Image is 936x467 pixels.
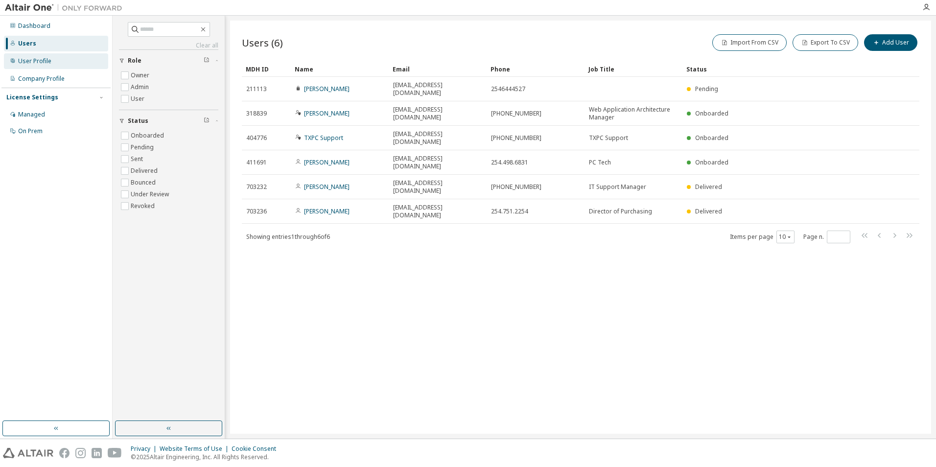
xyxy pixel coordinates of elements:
div: Email [393,61,483,77]
a: [PERSON_NAME] [304,207,350,215]
span: Items per page [730,231,795,243]
div: License Settings [6,93,58,101]
div: Privacy [131,445,160,453]
div: Website Terms of Use [160,445,232,453]
span: 254.498.6831 [491,159,528,166]
label: Bounced [131,177,158,188]
span: Onboarded [695,109,728,117]
div: User Profile [18,57,51,65]
button: Import From CSV [712,34,787,51]
span: 254.751.2254 [491,208,528,215]
div: Job Title [588,61,679,77]
div: MDH ID [246,61,287,77]
div: Name [295,61,385,77]
div: Phone [491,61,581,77]
span: 404776 [246,134,267,142]
span: Web Application Architecture Manager [589,106,678,121]
span: 211113 [246,85,267,93]
span: [EMAIL_ADDRESS][DOMAIN_NAME] [393,155,482,170]
label: Onboarded [131,130,166,141]
span: Director of Purchasing [589,208,652,215]
button: Export To CSV [793,34,858,51]
span: [EMAIL_ADDRESS][DOMAIN_NAME] [393,106,482,121]
img: Altair One [5,3,127,13]
span: Onboarded [695,158,728,166]
button: Role [119,50,218,71]
span: Pending [695,85,718,93]
label: User [131,93,146,105]
span: Clear filter [204,117,210,125]
a: Clear all [119,42,218,49]
span: [EMAIL_ADDRESS][DOMAIN_NAME] [393,130,482,146]
span: 318839 [246,110,267,117]
span: [PHONE_NUMBER] [491,134,541,142]
span: Delivered [695,207,722,215]
span: Clear filter [204,57,210,65]
button: Status [119,110,218,132]
span: [PHONE_NUMBER] [491,110,541,117]
div: Users [18,40,36,47]
div: Managed [18,111,45,118]
label: Under Review [131,188,171,200]
label: Delivered [131,165,160,177]
img: facebook.svg [59,448,70,458]
span: [EMAIL_ADDRESS][DOMAIN_NAME] [393,204,482,219]
span: Onboarded [695,134,728,142]
span: TXPC Support [589,134,628,142]
label: Owner [131,70,151,81]
img: instagram.svg [75,448,86,458]
span: 411691 [246,159,267,166]
div: Dashboard [18,22,50,30]
button: Add User [864,34,917,51]
div: Status [686,61,868,77]
span: PC Tech [589,159,611,166]
span: 703236 [246,208,267,215]
img: linkedin.svg [92,448,102,458]
span: Showing entries 1 through 6 of 6 [246,233,330,241]
label: Revoked [131,200,157,212]
span: [PHONE_NUMBER] [491,183,541,191]
a: [PERSON_NAME] [304,109,350,117]
p: © 2025 Altair Engineering, Inc. All Rights Reserved. [131,453,282,461]
span: 703232 [246,183,267,191]
label: Pending [131,141,156,153]
span: Status [128,117,148,125]
img: altair_logo.svg [3,448,53,458]
div: Cookie Consent [232,445,282,453]
span: IT Support Manager [589,183,646,191]
a: [PERSON_NAME] [304,85,350,93]
a: [PERSON_NAME] [304,158,350,166]
span: Users (6) [242,36,283,49]
span: [EMAIL_ADDRESS][DOMAIN_NAME] [393,179,482,195]
div: Company Profile [18,75,65,83]
button: 10 [779,233,792,241]
img: youtube.svg [108,448,122,458]
div: On Prem [18,127,43,135]
span: Delivered [695,183,722,191]
span: Page n. [803,231,850,243]
a: [PERSON_NAME] [304,183,350,191]
label: Sent [131,153,145,165]
span: [EMAIL_ADDRESS][DOMAIN_NAME] [393,81,482,97]
a: TXPC Support [304,134,343,142]
span: 2546444527 [491,85,525,93]
span: Role [128,57,141,65]
label: Admin [131,81,151,93]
